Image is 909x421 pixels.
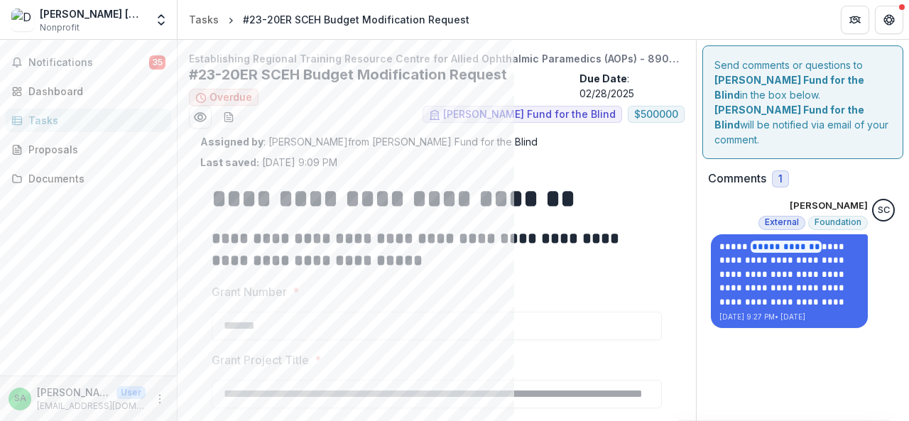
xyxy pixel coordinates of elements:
p: : 02/28/2025 [579,71,685,101]
span: [PERSON_NAME] Fund for the Blind [443,109,616,121]
p: [PERSON_NAME] [37,385,111,400]
span: Notifications [28,57,149,69]
div: Proposals [28,142,160,157]
div: Sandra Ching [878,206,890,215]
strong: Assigned by [200,136,263,148]
p: Grant Number [212,283,287,300]
strong: Due Date [579,72,627,84]
a: Proposals [6,138,171,161]
div: [PERSON_NAME] [GEOGRAPHIC_DATA] [40,6,146,21]
p: Grant Project Title [212,351,309,368]
p: [DATE] 9:09 PM [200,155,337,170]
p: User [116,386,146,399]
button: Preview 26fd9620-818c-45d5-97e3-86cf01d6718f.pdf [189,106,212,129]
button: More [151,390,168,408]
span: Overdue [209,92,252,104]
p: [EMAIL_ADDRESS][DOMAIN_NAME] [37,400,146,412]
span: 1 [778,173,783,185]
span: 35 [149,55,165,70]
div: Tasks [28,113,160,128]
div: Sunita Arora [14,394,26,403]
div: Tasks [189,12,219,27]
a: Tasks [6,109,171,132]
button: download-word-button [217,106,240,129]
nav: breadcrumb [183,9,475,30]
button: Notifications35 [6,51,171,74]
button: Partners [841,6,869,34]
h2: Comments [708,172,766,185]
p: : [PERSON_NAME] from [PERSON_NAME] Fund for the Blind [200,134,673,149]
span: Foundation [815,217,861,227]
span: $ 500000 [634,109,678,121]
p: Establishing Regional Training Resource Centre for Allied Ophthalmic Paramedics (AOPs) - 89042867 [189,51,685,66]
a: Documents [6,167,171,190]
strong: [PERSON_NAME] Fund for the Blind [714,104,864,131]
p: [DATE] 9:27 PM • [DATE] [719,312,859,322]
strong: Last saved: [200,156,259,168]
button: Get Help [875,6,903,34]
a: Dashboard [6,80,171,103]
span: External [765,217,799,227]
div: Dashboard [28,84,160,99]
img: Dr. Shroff's Charity Eye Hospital [11,9,34,31]
div: #23-20ER SCEH Budget Modification Request [243,12,469,27]
button: Open entity switcher [151,6,171,34]
a: Tasks [183,9,224,30]
span: Nonprofit [40,21,80,34]
h2: #23-20ER SCEH Budget Modification Request [189,66,574,83]
strong: [PERSON_NAME] Fund for the Blind [714,74,864,101]
div: Send comments or questions to in the box below. will be notified via email of your comment. [702,45,903,159]
p: [PERSON_NAME] [790,199,868,213]
div: Documents [28,171,160,186]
